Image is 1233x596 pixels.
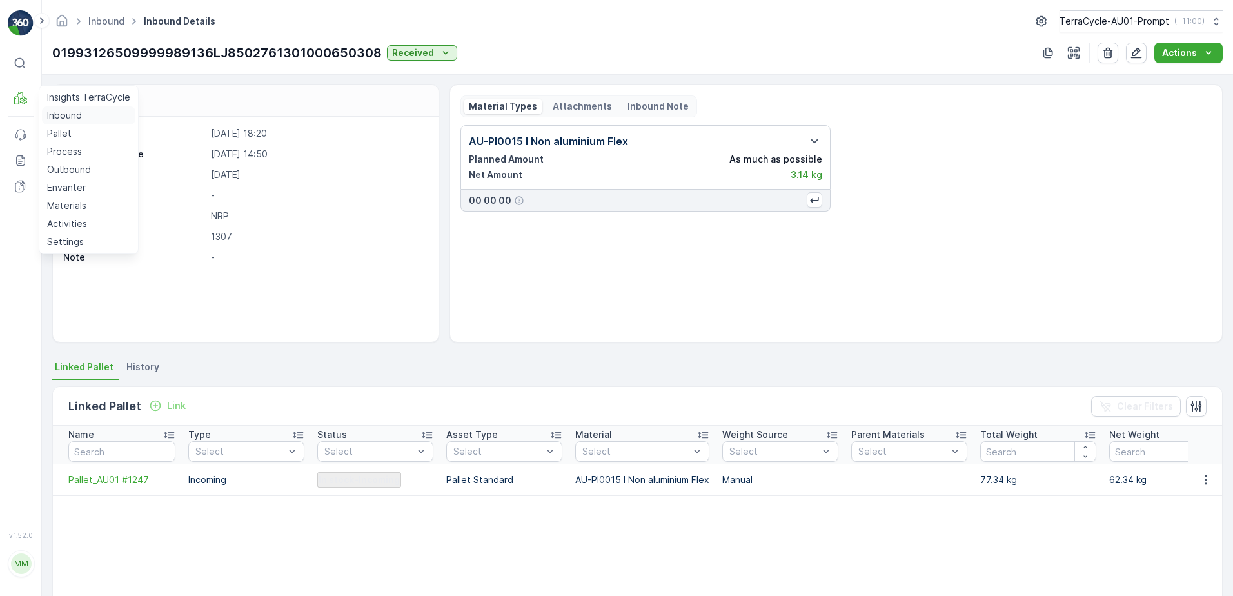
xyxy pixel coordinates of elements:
[167,399,186,412] p: Link
[8,531,34,539] span: v 1.52.0
[446,473,562,486] p: Pallet Standard
[11,212,43,223] span: Name :
[1154,43,1223,63] button: Actions
[858,445,947,458] p: Select
[980,441,1096,462] input: Search
[52,43,382,63] p: 01993126509999989136LJ8502761301000650308
[1109,441,1225,462] input: Search
[211,189,425,202] p: -
[553,100,612,113] p: Attachments
[980,473,1096,486] p: 77.34 kg
[126,361,159,373] span: History
[791,168,822,181] p: 3.14 kg
[1162,46,1197,59] p: Actions
[392,46,434,59] p: Received
[1109,473,1225,486] p: 62.34 kg
[68,397,141,415] p: Linked Pallet
[43,212,200,223] span: 1677029936057766JJJJJJJJJJJJJ
[55,19,69,30] a: Homepage
[1117,400,1173,413] p: Clear Filters
[324,445,413,458] p: Select
[387,45,457,61] button: Received
[446,428,498,441] p: Asset Type
[211,210,425,223] p: NRP
[211,148,425,161] p: [DATE] 14:50
[188,428,211,441] p: Type
[72,297,99,308] span: 0.7 kg
[1060,10,1223,32] button: TerraCycle-AU01-Prompt(+11:00)
[1174,16,1205,26] p: ( +11:00 )
[469,100,537,113] p: Material Types
[141,15,218,28] span: Inbound Details
[68,441,175,462] input: Search
[8,10,34,36] img: logo
[211,168,425,181] p: [DATE]
[1091,396,1181,417] button: Clear Filters
[514,195,524,206] div: Help Tooltip Icon
[72,318,92,329] span: 0 kg
[729,445,818,458] p: Select
[453,445,542,458] p: Select
[195,445,284,458] p: Select
[144,398,191,413] button: Link
[11,275,79,286] span: Material Type :
[980,428,1038,441] p: Total Weight
[11,553,32,574] div: MM
[88,15,124,26] a: Inbound
[319,473,400,486] p: In stock-Incoming
[63,251,206,264] p: Note
[582,445,689,458] p: Select
[11,233,68,244] span: Arrive Date :
[68,233,99,244] span: [DATE]
[469,134,628,149] p: AU-PI0015 I Non aluminium Flex
[188,473,304,486] p: Incoming
[575,428,612,441] p: Material
[55,361,113,373] span: Linked Pallet
[68,473,175,486] a: Pallet_AU01 #1247
[575,473,709,486] p: AU-PI0015 I Non aluminium Flex
[68,428,94,441] p: Name
[317,472,401,488] button: In stock-Incoming
[317,428,347,441] p: Status
[79,275,194,286] span: AU-PI0008 I Blister Packs
[627,100,689,113] p: Inbound Note
[469,153,544,166] p: Planned Amount
[851,428,925,441] p: Parent Materials
[11,254,73,265] span: First Weight :
[469,194,511,207] p: 00 00 00
[211,127,425,140] p: [DATE] 18:20
[1109,428,1159,441] p: Net Weight
[73,254,101,265] span: 0.7 kg
[722,473,838,486] p: Manual
[211,230,425,243] p: 1307
[211,251,425,264] p: -
[11,297,72,308] span: Net Amount :
[11,318,72,329] span: Last Weight :
[520,11,711,26] p: 1677029936057766JJJJJJJJJJJJJ
[722,428,788,441] p: Weight Source
[469,168,522,181] p: Net Amount
[1060,15,1169,28] p: TerraCycle-AU01-Prompt
[729,153,822,166] p: As much as possible
[8,542,34,586] button: MM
